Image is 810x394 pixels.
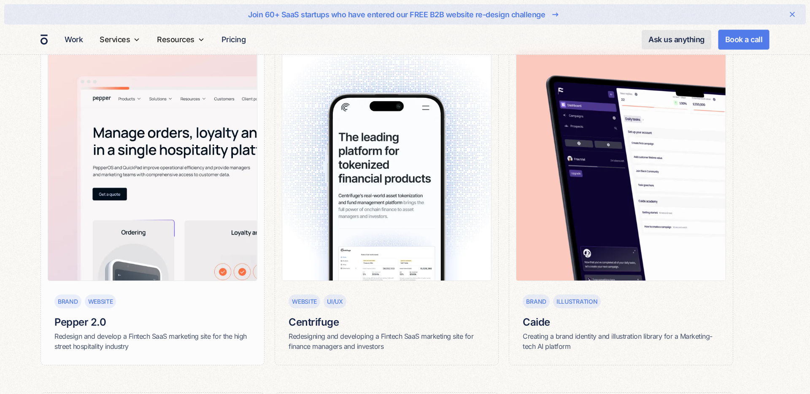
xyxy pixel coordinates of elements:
[523,315,719,329] h6: Caide
[289,315,485,329] h6: Centrifuge
[31,8,779,21] a: Join 60+ SaaS startups who have entered our FREE B2B website re-design challenge
[642,30,711,49] a: Ask us anything
[96,24,143,54] div: Services
[718,30,770,50] a: Book a call
[88,297,113,306] div: Website
[523,331,719,351] div: Creating a brand identity and illustration library for a Marketing-tech AI platform
[54,331,251,351] div: Redesign and develop a Fintech SaaS marketing site for the high street hospitality industry
[58,297,78,306] div: Brand
[61,31,86,48] a: Work
[154,24,208,54] div: Resources
[40,43,265,365] a: BrandWebsitePepper 2.0Redesign and develop a Fintech SaaS marketing site for the high street hosp...
[292,297,317,306] div: Website
[526,297,546,306] div: Brand
[100,34,130,45] div: Services
[289,331,485,351] div: Redesigning and developing a Fintech SaaS marketing site for finance managers and investors
[218,31,249,48] a: Pricing
[275,43,499,365] a: WebsiteUI/UXCentrifugeRedesigning and developing a Fintech SaaS marketing site for finance manage...
[556,297,597,306] div: Illustration
[40,34,48,45] a: home
[248,9,545,20] div: Join 60+ SaaS startups who have entered our FREE B2B website re-design challenge
[327,297,343,306] div: UI/UX
[157,34,194,45] div: Resources
[509,43,733,365] a: BrandIllustrationCaideCreating a brand identity and illustration library for a Marketing-tech AI ...
[54,315,251,329] h6: Pepper 2.0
